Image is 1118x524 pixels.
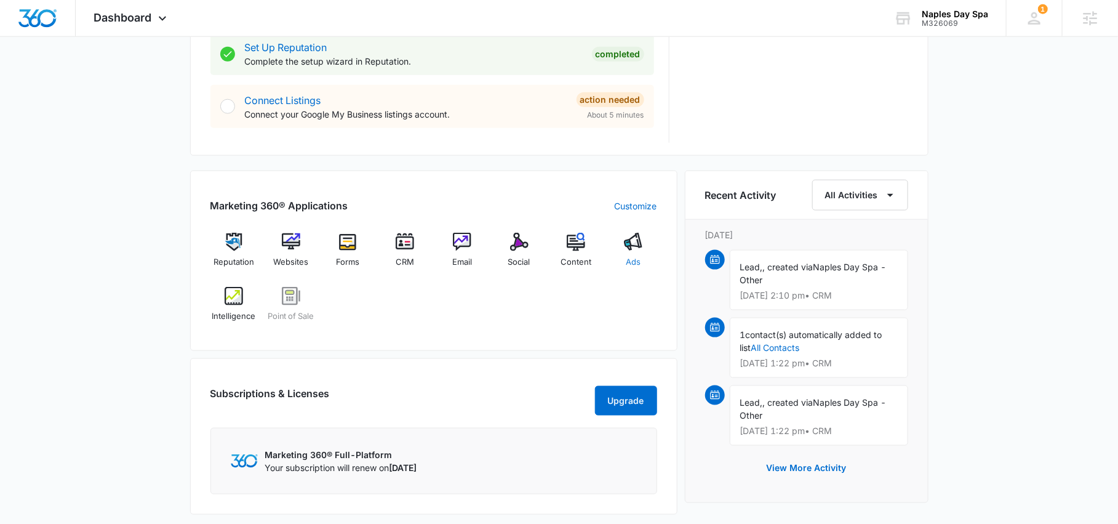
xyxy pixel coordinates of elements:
[751,342,800,353] a: All Contacts
[592,47,644,62] div: Completed
[922,9,988,19] div: account name
[265,448,417,461] p: Marketing 360® Full-Platform
[268,310,314,323] span: Point of Sale
[245,41,327,54] a: Set Up Reputation
[754,453,859,483] button: View More Activity
[245,55,582,68] p: Complete the setup wizard in Reputation.
[452,256,472,268] span: Email
[740,397,763,408] span: Lead,
[381,233,429,277] a: CRM
[439,233,486,277] a: Email
[336,256,359,268] span: Forms
[615,200,657,212] a: Customize
[922,19,988,28] div: account id
[763,397,813,408] span: , created via
[740,291,898,300] p: [DATE] 2:10 pm • CRM
[705,188,777,203] h6: Recent Activity
[1038,4,1048,14] div: notifications count
[495,233,543,277] a: Social
[273,256,308,268] span: Websites
[210,386,330,411] h2: Subscriptions & Licenses
[324,233,372,277] a: Forms
[245,108,567,121] p: Connect your Google My Business listings account.
[553,233,600,277] a: Content
[740,329,746,340] span: 1
[561,256,591,268] span: Content
[396,256,414,268] span: CRM
[389,462,417,473] span: [DATE]
[508,256,530,268] span: Social
[610,233,657,277] a: Ads
[763,262,813,272] span: , created via
[740,262,763,272] span: Lead,
[231,454,258,467] img: Marketing 360 Logo
[245,94,321,107] a: Connect Listings
[210,287,258,331] a: Intelligence
[595,386,657,416] button: Upgrade
[212,310,255,323] span: Intelligence
[1038,4,1048,14] span: 1
[265,461,417,474] p: Your subscription will renew on
[705,228,908,241] p: [DATE]
[812,180,908,211] button: All Activities
[588,110,644,121] span: About 5 minutes
[210,233,258,277] a: Reputation
[94,11,152,24] span: Dashboard
[740,329,882,353] span: contact(s) automatically added to list
[267,287,314,331] a: Point of Sale
[210,198,348,213] h2: Marketing 360® Applications
[577,92,644,107] div: Action Needed
[626,256,641,268] span: Ads
[267,233,314,277] a: Websites
[740,427,898,435] p: [DATE] 1:22 pm • CRM
[740,262,887,285] span: Naples Day Spa - Other
[214,256,254,268] span: Reputation
[740,397,887,421] span: Naples Day Spa - Other
[740,359,898,368] p: [DATE] 1:22 pm • CRM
